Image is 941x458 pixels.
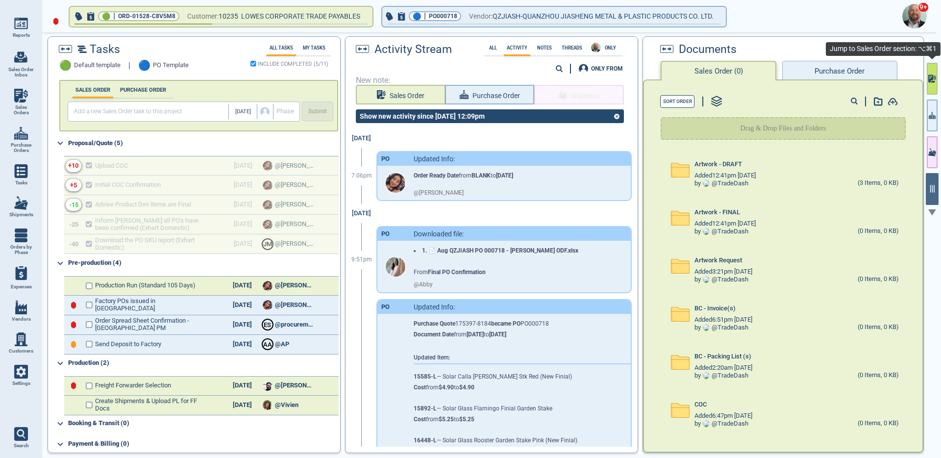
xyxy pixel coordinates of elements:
strong: BLANK [471,172,491,179]
strong: Cost [414,416,426,423]
span: LOWES CORPORATE TRADE PAYABLES [241,12,360,20]
span: Added 6:47pm [DATE] [694,412,752,420]
span: Added 12:41pm [DATE] [694,220,756,228]
div: by @ TradeDash [694,276,748,283]
img: Avatar [263,281,272,291]
div: -25 [69,221,78,229]
button: Sales Order (0) [661,61,776,80]
img: Avatar [703,276,710,283]
div: PO [381,304,390,311]
img: menu_icon [14,196,28,210]
span: Customer: [187,10,219,23]
span: 🟢 [59,60,72,71]
div: PO [381,230,390,238]
img: diamond [53,17,59,25]
span: Shipments [9,212,33,218]
span: Activity Stream [374,43,452,56]
label: Threads [559,45,585,51]
span: Default template [74,62,121,69]
img: Avatar [902,4,927,28]
div: +5 [70,182,77,189]
span: 9+ [918,2,929,12]
strong: Final PO Confirmation [428,269,486,276]
span: Added 12:41pm [DATE] [694,172,756,179]
span: Send Deposit to Factory [95,341,161,348]
span: Customers [9,348,33,354]
label: All [486,45,500,51]
div: -40 [69,241,78,248]
img: menu_icon [14,17,28,30]
span: Orders by Phase [8,244,34,255]
span: Tasks [15,180,27,186]
div: (0 Items, 0 KB) [858,324,899,331]
label: PURCHASE ORDER [117,87,169,93]
div: Production (2) [68,356,338,371]
strong: Cost [414,384,426,391]
div: -15 [69,202,78,209]
strong: $4.90 [439,384,454,391]
button: Sort Order [660,95,694,108]
span: Sales Order [390,90,424,102]
span: Expenses [11,284,32,290]
span: Reports [13,32,30,38]
img: Avatar [386,257,405,277]
strong: 15892-L [414,405,437,412]
span: [DATE] [235,109,251,115]
img: menu_icon [14,164,28,178]
span: Sales Order Inbox [8,67,34,78]
span: Freight Forwarder Selection [95,382,171,389]
span: Updated Info: [414,155,455,163]
strong: 1. 📄 Aug QZJIASH PO 000718 - [PERSON_NAME] ODF.xlsx [422,247,578,254]
img: Avatar [703,372,710,379]
span: @procurement [275,321,314,329]
div: by @ TradeDash [694,324,748,331]
img: Avatar [591,43,601,52]
span: Settings [12,381,30,386]
div: [DATE] [225,402,259,409]
span: Documents [679,43,737,56]
img: menu_icon [14,127,28,140]
label: My Tasks [300,45,328,51]
div: E S [263,320,272,330]
img: Avatar [263,400,272,410]
span: | [113,11,115,21]
img: timeline2 [77,46,87,53]
span: Added 2:20am [DATE] [694,364,752,372]
label: Activity [504,45,530,51]
strong: [DATE] [489,331,506,338]
p: Drag & Drop Files and Folders [741,124,826,133]
strong: became PO [491,320,520,327]
span: @[PERSON_NAME] [275,282,314,289]
span: @[PERSON_NAME] [275,302,314,309]
span: Factory POs issued in [GEOGRAPHIC_DATA] [95,298,210,312]
span: Artwork - DRAFT [694,161,742,168]
strong: $5.25 [459,416,474,423]
strong: Order Ready Date [414,172,459,179]
div: +10 [68,162,78,170]
strong: $5.25 [439,416,454,423]
div: From [414,241,616,278]
div: A A [263,339,272,349]
span: PO000718 [429,11,457,21]
span: @ [PERSON_NAME] [414,190,464,197]
span: Artwork Request [694,257,742,264]
strong: $4.90 [459,384,474,391]
div: [DATE] [225,302,259,309]
span: Artwork - FINAL [694,209,740,216]
img: menu_icon [14,89,28,102]
img: Avatar [386,173,405,193]
strong: [DATE] [496,172,513,179]
button: Purchase Order [782,61,897,80]
span: Vendor: [469,10,493,23]
p: from to [414,171,616,181]
span: New note: [356,76,628,85]
span: Create Shipments & Upload PL for FF Docs [95,398,210,412]
strong: [DATE] [467,331,484,338]
span: Phase [276,108,294,115]
span: Vendors [12,316,31,322]
span: Order Spread Sheet Confirmation - [GEOGRAPHIC_DATA] PM [95,317,210,332]
div: (0 Items, 0 KB) [858,372,899,380]
span: 🔵 [138,60,150,71]
span: @AP [275,341,289,348]
span: @Vivien [275,402,298,409]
